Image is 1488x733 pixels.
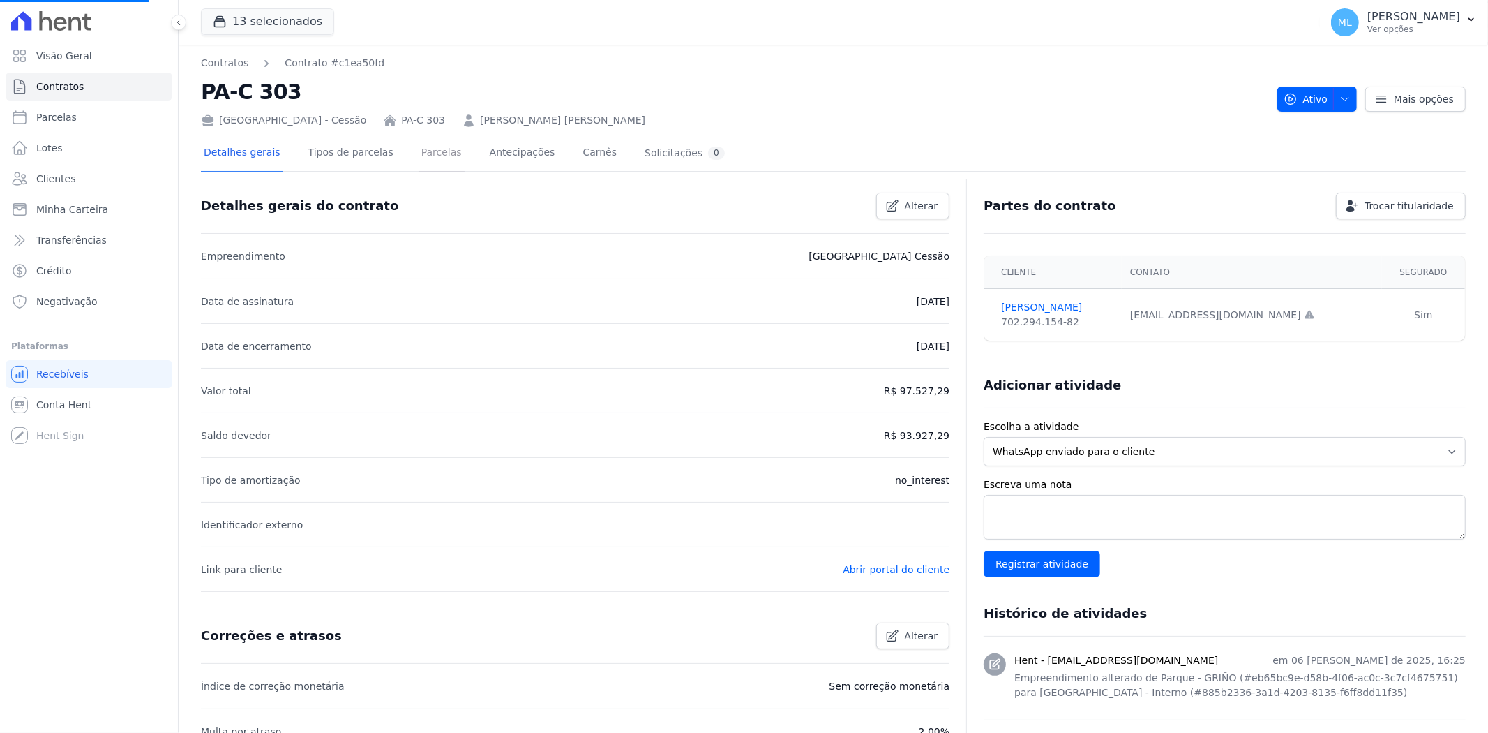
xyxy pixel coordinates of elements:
span: ML [1338,17,1352,27]
a: Abrir portal do cliente [843,564,949,575]
a: Transferências [6,226,172,254]
a: Negativação [6,288,172,316]
p: Índice de correção monetária [201,678,345,695]
p: Ver opções [1367,24,1460,35]
th: Cliente [984,256,1122,289]
span: Trocar titularidade [1365,199,1454,213]
p: Sem correção monetária [829,678,950,695]
label: Escreva uma nota [984,477,1466,492]
span: Clientes [36,172,75,186]
a: Mais opções [1365,87,1466,112]
span: Ativo [1284,87,1328,112]
a: Contratos [201,56,248,71]
div: Plataformas [11,338,167,355]
input: Registrar atividade [984,551,1100,577]
p: em 06 [PERSON_NAME] de 2025, 16:25 [1272,653,1466,668]
p: Tipo de amortização [201,472,301,489]
h3: Detalhes gerais do contrato [201,198,398,214]
p: Link para cliente [201,561,282,578]
p: [DATE] [917,293,949,310]
a: Detalhes gerais [201,135,283,172]
p: [GEOGRAPHIC_DATA] Cessão [809,248,949,265]
button: 13 selecionados [201,8,334,35]
span: Minha Carteira [36,202,108,216]
a: PA-C 303 [401,113,445,128]
p: no_interest [895,472,949,489]
a: Alterar [876,623,950,649]
span: Visão Geral [36,49,92,63]
p: [PERSON_NAME] [1367,10,1460,24]
a: Parcelas [6,103,172,131]
div: [EMAIL_ADDRESS][DOMAIN_NAME] [1130,308,1374,323]
p: R$ 97.527,29 [884,383,949,399]
div: 0 [708,147,725,160]
span: Mais opções [1394,92,1454,106]
span: Conta Hent [36,398,91,412]
span: Lotes [36,141,63,155]
nav: Breadcrumb [201,56,1266,71]
a: Parcelas [419,135,465,172]
button: ML [PERSON_NAME] Ver opções [1320,3,1488,42]
a: Recebíveis [6,360,172,388]
h3: Correções e atrasos [201,628,342,644]
a: Clientes [6,165,172,193]
th: Contato [1122,256,1382,289]
div: 702.294.154-82 [1001,315,1113,330]
a: Tipos de parcelas [306,135,396,172]
p: Saldo devedor [201,427,271,444]
div: Solicitações [645,147,725,160]
a: Solicitações0 [642,135,728,172]
p: Data de assinatura [201,293,294,310]
p: Data de encerramento [201,338,312,355]
span: Contratos [36,80,84,94]
span: Negativação [36,295,98,309]
div: [GEOGRAPHIC_DATA] - Cessão [201,113,366,128]
nav: Breadcrumb [201,56,384,71]
a: Lotes [6,134,172,162]
p: Empreendimento alterado de Parque - GRIÑO (#eb65bc9e-d58b-4f06-ac0c-3c7cf4675751) para [GEOGRAPHI... [1014,671,1466,700]
button: Ativo [1277,87,1358,112]
label: Escolha a atividade [984,420,1466,434]
h3: Partes do contrato [984,198,1116,214]
p: Identificador externo [201,517,303,533]
a: Trocar titularidade [1336,193,1466,219]
p: [DATE] [917,338,949,355]
a: Carnês [580,135,619,172]
th: Segurado [1382,256,1465,289]
a: [PERSON_NAME] [1001,300,1113,315]
span: Parcelas [36,110,77,124]
p: R$ 93.927,29 [884,427,949,444]
a: Minha Carteira [6,195,172,223]
a: Alterar [876,193,950,219]
h2: PA-C 303 [201,76,1266,108]
span: Crédito [36,264,72,278]
td: Sim [1382,289,1465,341]
a: Contrato #c1ea50fd [285,56,384,71]
h3: Adicionar atividade [984,377,1121,394]
h3: Histórico de atividades [984,605,1147,622]
span: Alterar [905,199,938,213]
span: Transferências [36,233,107,247]
a: Conta Hent [6,391,172,419]
a: Visão Geral [6,42,172,70]
a: Contratos [6,73,172,101]
a: Crédito [6,257,172,285]
p: Valor total [201,383,251,399]
a: Antecipações [487,135,558,172]
a: [PERSON_NAME] [PERSON_NAME] [480,113,645,128]
h3: Hent - [EMAIL_ADDRESS][DOMAIN_NAME] [1014,653,1218,668]
span: Recebíveis [36,367,89,381]
span: Alterar [905,629,938,643]
p: Empreendimento [201,248,285,265]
